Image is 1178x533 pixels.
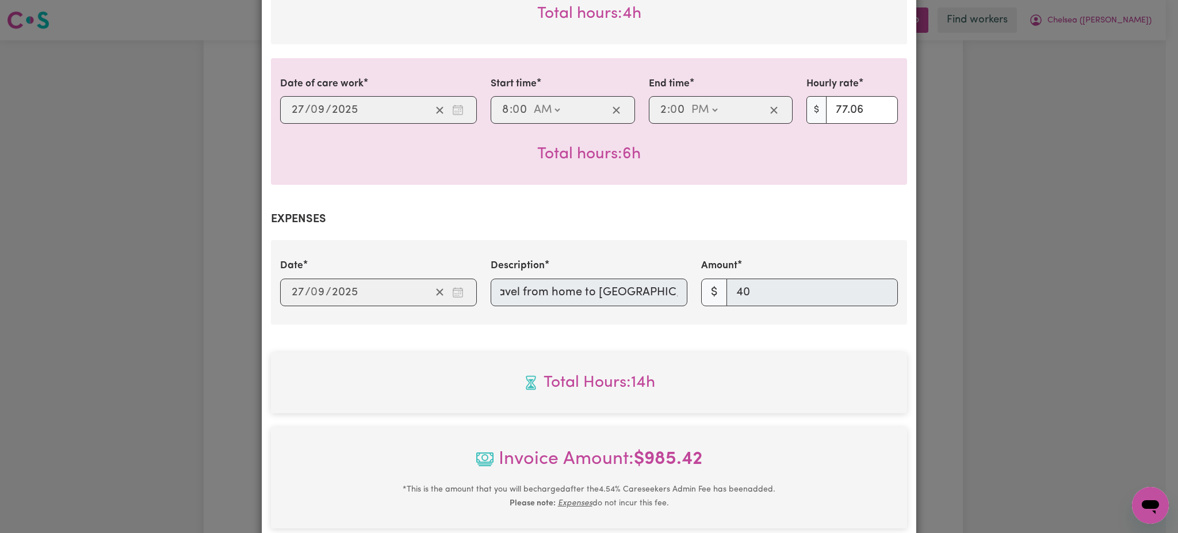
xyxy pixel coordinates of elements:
[671,101,686,119] input: --
[510,104,512,116] span: :
[326,104,331,116] span: /
[449,284,467,301] button: Enter the date of expense
[806,77,859,92] label: Hourly rate
[305,104,311,116] span: /
[806,96,827,124] span: $
[326,286,331,299] span: /
[510,499,556,508] b: Please note:
[280,77,364,92] label: Date of care work
[271,212,907,226] h2: Expenses
[403,485,775,508] small: This is the amount that you will be charged after the 4.54 % Careseekers Admin Fee has been added...
[311,287,318,298] span: 0
[291,284,305,301] input: --
[491,77,537,92] label: Start time
[311,101,326,119] input: --
[291,101,305,119] input: --
[649,77,690,92] label: End time
[491,279,687,306] input: travel from home to St peter Chanel
[280,258,303,273] label: Date
[449,101,467,119] button: Enter the date of care work
[701,258,737,273] label: Amount
[331,284,358,301] input: ----
[1132,487,1169,524] iframe: Button to launch messaging window
[311,284,326,301] input: --
[305,286,311,299] span: /
[660,101,667,119] input: --
[537,146,641,162] span: Total hours worked: 6 hours
[513,101,528,119] input: --
[502,101,510,119] input: --
[634,450,702,469] b: $ 985.42
[670,104,677,116] span: 0
[431,101,449,119] button: Clear date
[311,104,318,116] span: 0
[280,446,898,482] span: Invoice Amount:
[667,104,670,116] span: :
[280,371,898,395] span: Total hours worked: 14 hours
[512,104,519,116] span: 0
[537,6,641,22] span: Total hours worked: 4 hours
[431,284,449,301] button: Clear date
[491,258,545,273] label: Description
[331,101,358,119] input: ----
[558,499,592,508] u: Expenses
[701,279,727,306] span: $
